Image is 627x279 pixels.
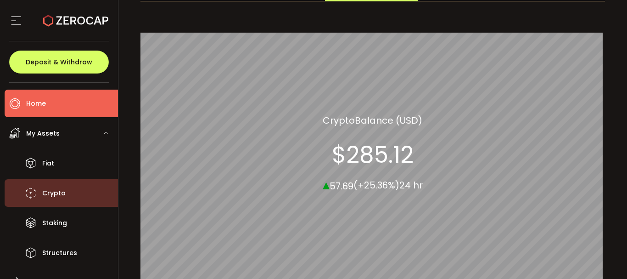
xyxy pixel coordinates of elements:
[323,113,355,127] span: Crypto
[323,113,422,127] section: Balance (USD)
[26,97,46,110] span: Home
[26,127,60,140] span: My Assets
[353,179,399,192] span: (+25.36%)
[330,179,353,192] span: 57.69
[26,59,92,65] span: Deposit & Withdraw
[399,179,423,192] span: 24 hr
[9,51,109,74] button: Deposit & Withdraw
[42,246,77,260] span: Structures
[581,235,627,279] iframe: Chat Widget
[42,187,66,200] span: Crypto
[42,157,54,170] span: Fiat
[332,141,414,168] section: $285.12
[323,174,330,194] span: ▴
[42,216,67,230] span: Staking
